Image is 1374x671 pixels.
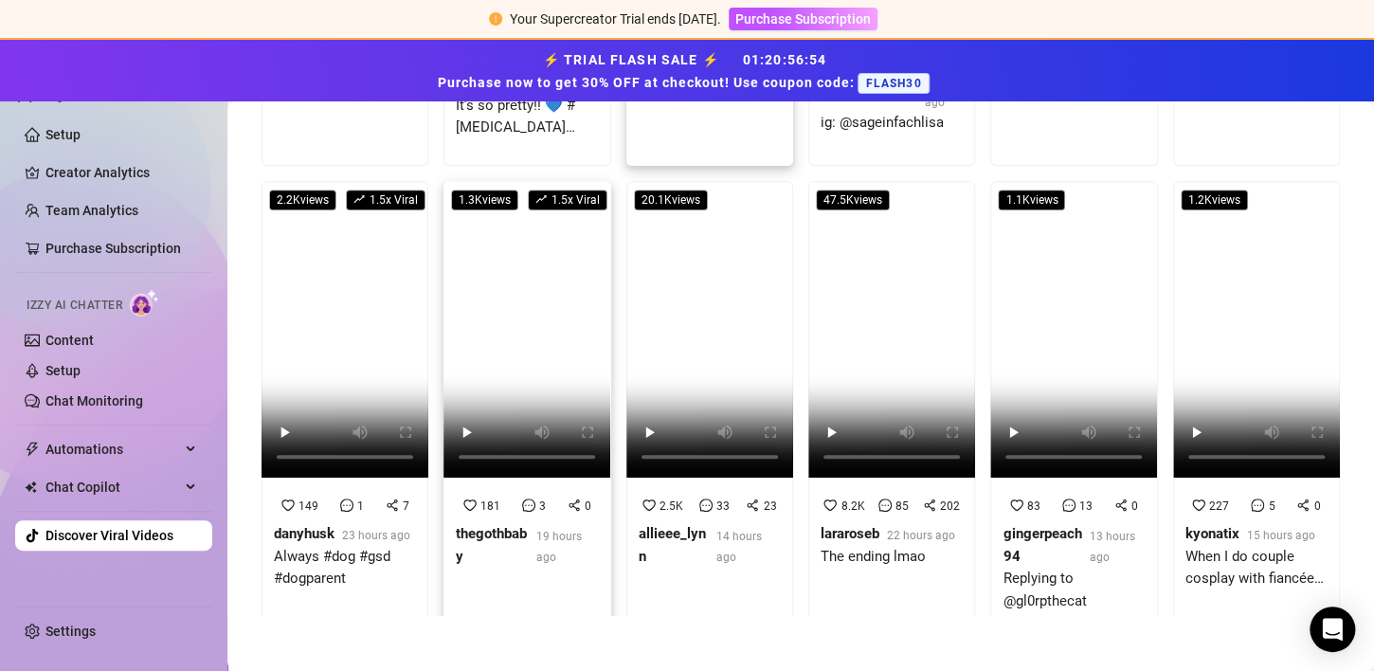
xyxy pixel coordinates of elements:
span: rise [353,193,365,205]
span: Chat Copilot [45,472,180,502]
span: 13 hours ago [1089,530,1134,564]
strong: thegothbaby [456,525,527,565]
span: message [522,499,535,512]
a: Content [45,333,94,348]
span: thunderbolt [25,442,40,457]
div: When I do couple cosplay with fiancée [PERSON_NAME] :3 #frierencosplay#frieren#himmelcosplay#frie... [1185,546,1328,590]
span: 20.1K views [634,190,708,210]
span: share-alt [386,499,399,512]
span: share-alt [1296,499,1310,512]
span: 83 [1027,499,1040,513]
span: 1.1K views [998,190,1065,210]
span: 1.5 x Viral [346,190,425,210]
span: 22 hours ago [887,529,955,542]
a: Settings [45,624,96,639]
span: 0 [585,499,591,513]
a: Purchase Subscription [729,11,877,27]
span: 1.5 x Viral [528,190,607,210]
span: heart [1010,499,1023,512]
span: message [699,499,713,512]
span: Izzy AI Chatter [27,297,122,315]
span: 23 hours ago [342,529,410,542]
span: 47.5K views [816,190,890,210]
span: 14 hours ago [716,530,762,564]
span: heart [281,499,295,512]
a: Creator Analytics [45,157,197,188]
span: 2.2K views [269,190,336,210]
span: rise [535,193,547,205]
a: Team Analytics [45,203,138,218]
div: Open Intercom Messenger [1310,607,1355,652]
span: 227 [1209,499,1229,513]
span: share-alt [923,499,936,512]
span: 181 [480,499,500,513]
div: The ending lmao [821,546,955,569]
span: message [1251,499,1264,512]
span: share-alt [746,499,759,512]
span: 13 [1079,499,1093,513]
span: 149 [298,499,318,513]
span: heart [1192,499,1205,512]
span: 33 [716,499,730,513]
span: FLASH30 [858,73,929,94]
a: Setup [45,363,81,378]
a: 1.3Kviewsrise1.5x Viral18130thegothbaby19 hours ago [443,181,610,640]
strong: Purchase now to get 30% OFF at checkout! Use coupon code: [437,75,858,90]
a: Setup [45,127,81,142]
span: 1.3K views [451,190,518,210]
a: 1.1Kviews83130gingerpeach9413 hours agoReplying to @gl0rpthecat [990,181,1157,640]
span: message [878,499,892,512]
span: 0 [1313,499,1320,513]
strong: danyhusk [274,525,334,542]
a: 1.2Kviews22750kyonatix15 hours agoWhen I do couple cosplay with fiancée [PERSON_NAME] :3 #frieren... [1173,181,1340,640]
span: 5 [1268,499,1275,513]
span: 23 [763,499,776,513]
span: 85 [895,499,909,513]
span: 7 [403,499,409,513]
strong: kyonatix [1185,525,1239,542]
a: Discover Viral Videos [45,528,173,543]
span: share-alt [1114,499,1128,512]
span: heart [642,499,656,512]
strong: ⚡ TRIAL FLASH SALE ⚡ [437,52,936,90]
a: Chat Monitoring [45,393,143,408]
strong: allieee_lynn [639,525,706,565]
span: share-alt [568,499,581,512]
div: It’s so pretty!! 💙 #[MEDICAL_DATA] #criticalcare #icunurse #methyleneblue [456,95,598,139]
a: 20.1Kviews2.5K3323allieee_lynn14 hours ago [626,181,793,640]
span: 8.2K [841,499,864,513]
a: 2.2Kviewsrise1.5x Viral14917danyhusk23 hours agoAlways #dog #gsd #dogparent [262,181,428,640]
span: 3 [539,499,546,513]
div: Replying to @gl0rpthecat [1003,568,1145,612]
strong: gingerpeach94 [1003,525,1081,565]
button: Purchase Subscription [729,8,877,30]
span: heart [463,499,477,512]
span: 1 [357,499,364,513]
span: message [340,499,353,512]
a: 47.5Kviews8.2K85202lararoseb22 hours agoThe ending lmao [808,181,975,640]
span: 1.2K views [1181,190,1248,210]
span: 2.5K [660,499,683,513]
img: AI Chatter [130,289,159,317]
div: ig: @sageinfachlisa [821,112,963,135]
span: 202 [940,499,960,513]
span: Purchase Subscription [735,11,871,27]
span: 15 hours ago [1247,529,1315,542]
span: message [1062,499,1076,512]
span: 0 [1131,499,1138,513]
img: Chat Copilot [25,481,37,494]
span: 19 hours ago [536,530,582,564]
span: 01 : 20 : 56 : 54 [743,52,827,67]
span: Automations [45,434,180,464]
div: Always #dog #gsd #dogparent [274,546,416,590]
strong: lararoseb [821,525,879,542]
a: Purchase Subscription [45,241,181,256]
span: heart [823,499,837,512]
span: Your Supercreator Trial ends [DATE]. [510,11,721,27]
span: exclamation-circle [489,12,502,26]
